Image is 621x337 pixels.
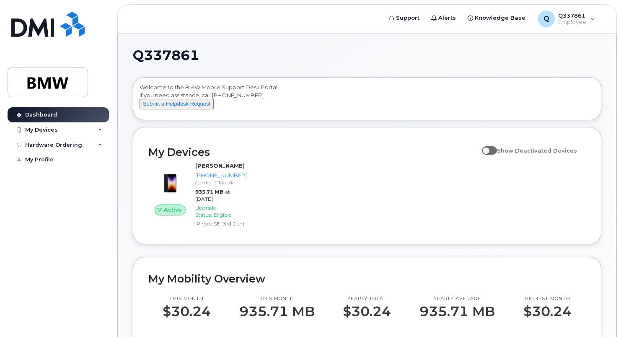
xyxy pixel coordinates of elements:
[195,179,247,186] div: Carrier: T-Mobile
[155,166,185,196] img: image20231002-3703462-1angbar.jpeg
[140,100,214,107] a: Submit a Helpdesk Request
[140,83,595,117] div: Welcome to the BMW Mobile Support Desk Portal If you need assistance, call [PHONE_NUMBER].
[419,296,495,302] p: Yearly average
[343,296,391,302] p: Yearly total
[195,162,245,169] strong: [PERSON_NAME]
[133,49,199,62] span: Q337861
[523,296,572,302] p: Highest month
[523,304,572,319] p: $30.24
[195,171,247,179] div: [PHONE_NUMBER]
[164,206,182,214] span: Active
[195,189,223,195] span: 935.71 MB
[214,212,231,218] span: Eligible
[148,146,478,158] h2: My Devices
[195,205,216,218] span: Upgrade Status:
[195,189,230,202] span: at [DATE]
[140,99,214,109] button: Submit a Helpdesk Request
[163,296,211,302] p: This month
[239,296,315,302] p: This month
[419,304,495,319] p: 935.71 MB
[239,304,315,319] p: 935.71 MB
[343,304,391,319] p: $30.24
[148,272,586,285] h2: My Mobility Overview
[195,220,247,227] div: iPhone SE (3rd Gen)
[482,143,489,149] input: Show Deactivated Devices
[497,147,577,154] span: Show Deactivated Devices
[148,162,250,229] a: Active[PERSON_NAME][PHONE_NUMBER]Carrier: T-Mobile935.71 MBat [DATE]Upgrade Status:EligibleiPhone...
[163,304,211,319] p: $30.24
